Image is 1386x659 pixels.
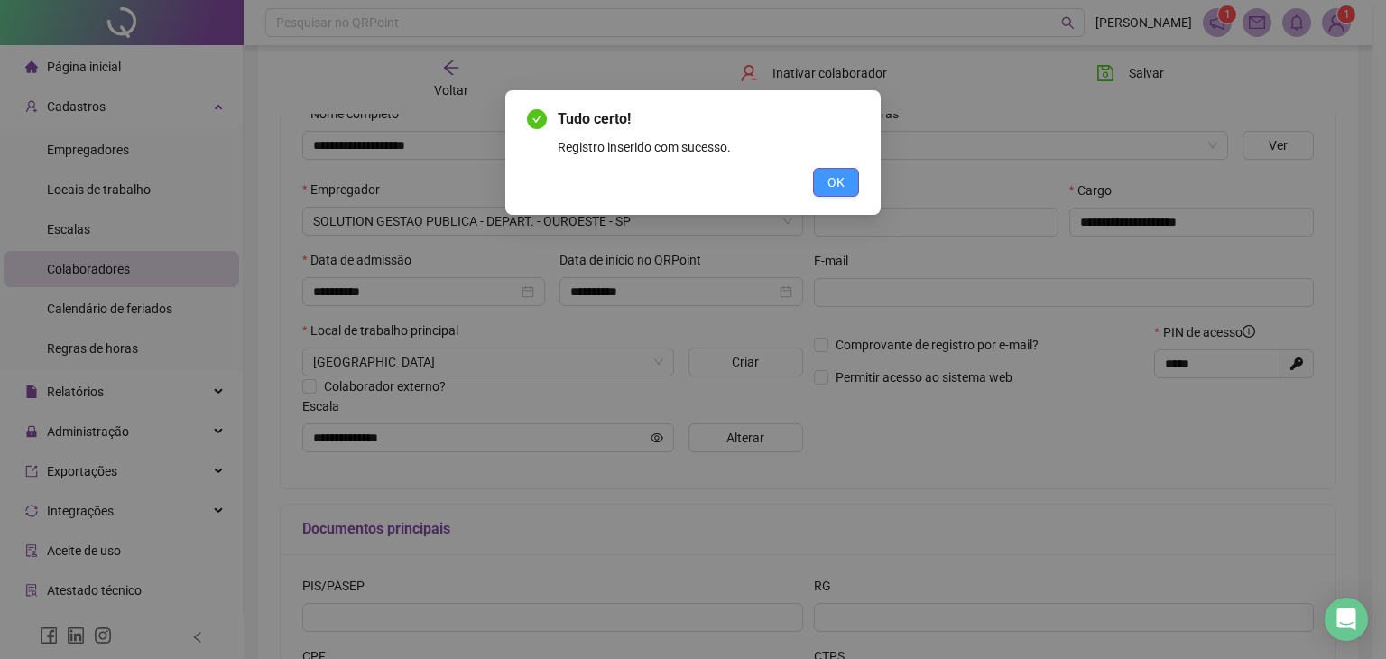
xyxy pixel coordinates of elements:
span: Registro inserido com sucesso. [558,140,731,154]
span: OK [827,172,845,192]
span: check-circle [527,109,547,129]
button: OK [813,168,859,197]
div: Open Intercom Messenger [1325,598,1368,641]
span: Tudo certo! [558,110,631,127]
